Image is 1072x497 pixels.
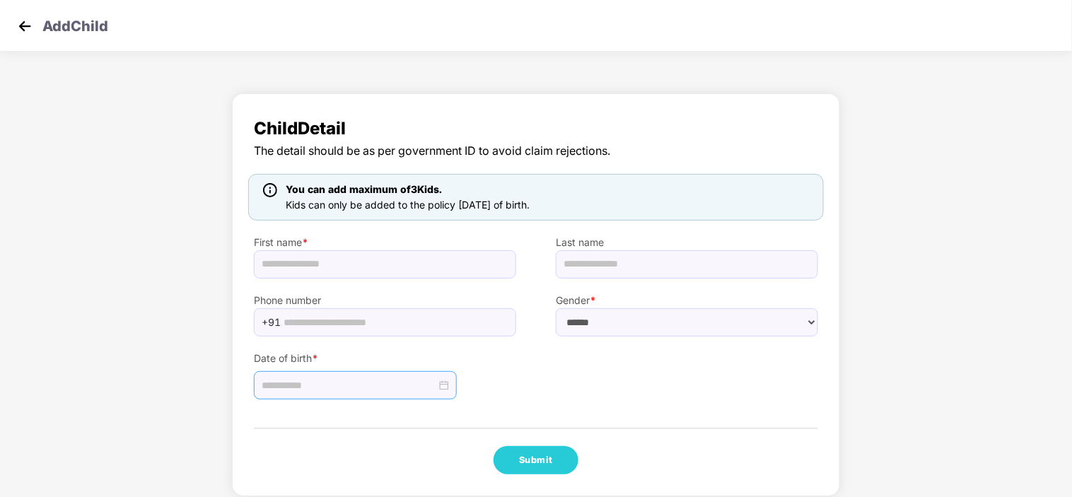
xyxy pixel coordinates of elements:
[263,183,277,197] img: icon
[556,235,818,250] label: Last name
[254,142,818,160] span: The detail should be as per government ID to avoid claim rejections.
[42,16,108,33] p: Add Child
[254,235,516,250] label: First name
[286,183,442,195] span: You can add maximum of 3 Kids.
[286,199,530,211] span: Kids can only be added to the policy [DATE] of birth.
[254,293,516,308] label: Phone number
[262,312,281,333] span: +91
[254,351,516,366] label: Date of birth
[14,16,35,37] img: svg+xml;base64,PHN2ZyB4bWxucz0iaHR0cDovL3d3dy53My5vcmcvMjAwMC9zdmciIHdpZHRoPSIzMCIgaGVpZ2h0PSIzMC...
[254,115,818,142] span: Child Detail
[556,293,818,308] label: Gender
[494,446,578,474] button: Submit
